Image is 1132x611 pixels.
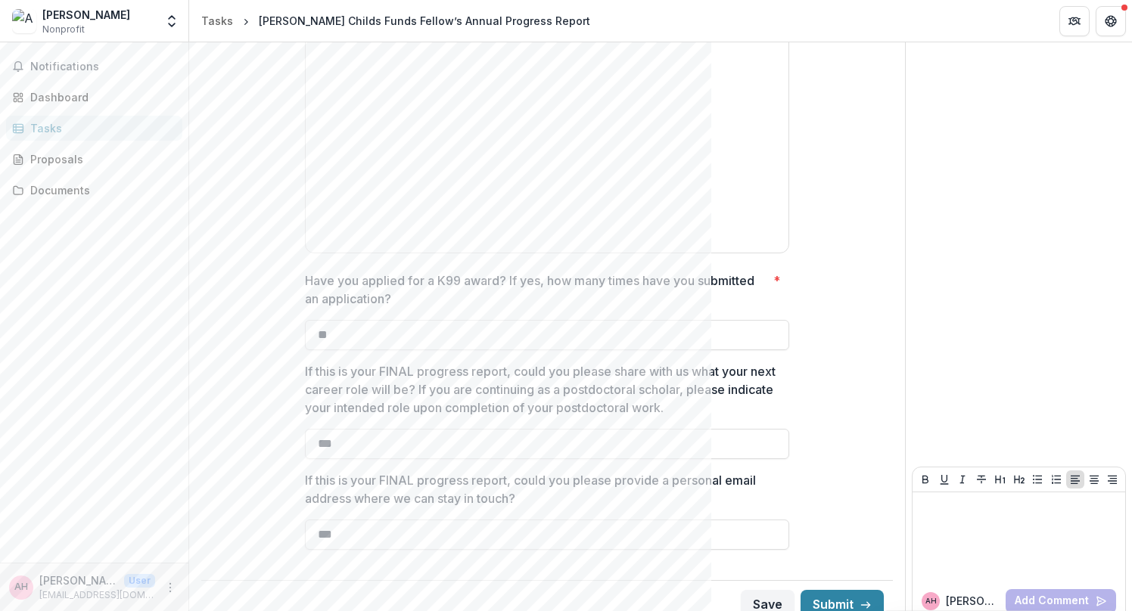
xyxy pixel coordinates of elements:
[1096,6,1126,36] button: Get Help
[161,578,179,597] button: More
[1066,470,1084,488] button: Align Left
[30,120,170,136] div: Tasks
[6,116,182,141] a: Tasks
[953,470,972,488] button: Italicize
[12,9,36,33] img: Amer Azim Hossain
[39,572,118,588] p: [PERSON_NAME]
[6,178,182,203] a: Documents
[972,470,990,488] button: Strike
[1010,470,1028,488] button: Heading 2
[30,182,170,198] div: Documents
[305,471,780,507] p: If this is your FINAL progress report, could you please provide a personal email address where we...
[124,574,155,588] p: User
[42,23,85,36] span: Nonprofit
[30,60,176,73] span: Notifications
[935,470,953,488] button: Underline
[1028,470,1046,488] button: Bullet List
[925,597,937,605] div: Amer Hossain
[6,85,182,110] a: Dashboard
[195,10,596,32] nav: breadcrumb
[201,13,233,29] div: Tasks
[916,470,935,488] button: Bold
[14,582,28,592] div: Amer Hossain
[946,593,1000,609] p: [PERSON_NAME]
[6,147,182,172] a: Proposals
[195,10,239,32] a: Tasks
[1103,470,1121,488] button: Align Right
[161,6,182,36] button: Open entity switcher
[1085,470,1103,488] button: Align Center
[30,89,170,105] div: Dashboard
[39,588,155,602] p: [EMAIL_ADDRESS][DOMAIN_NAME]
[305,271,767,308] p: Have you applied for a K99 award? If yes, how many times have you submitted an application?
[1047,470,1065,488] button: Ordered List
[30,151,170,167] div: Proposals
[1059,6,1090,36] button: Partners
[991,470,1009,488] button: Heading 1
[6,54,182,79] button: Notifications
[42,7,130,23] div: [PERSON_NAME]
[305,362,780,417] p: If this is your FINAL progress report, could you please share with us what your next career role ...
[259,13,590,29] div: [PERSON_NAME] Childs Funds Fellow’s Annual Progress Report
